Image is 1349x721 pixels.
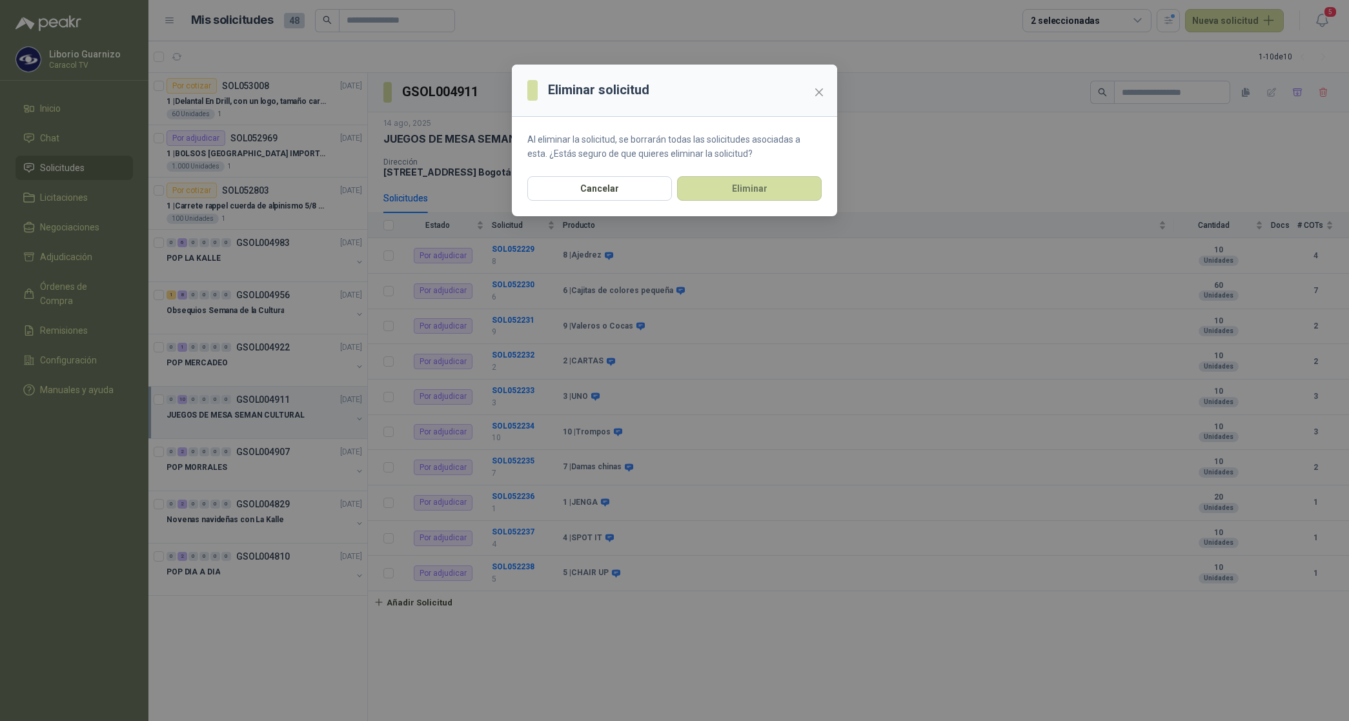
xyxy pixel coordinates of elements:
button: Close [809,82,829,103]
p: Al eliminar la solicitud, se borrarán todas las solicitudes asociadas a esta. ¿Estás seguro de qu... [527,132,822,161]
h3: Eliminar solicitud [548,80,649,100]
span: close [814,87,824,97]
button: Cancelar [527,176,672,201]
button: Eliminar [677,176,822,201]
